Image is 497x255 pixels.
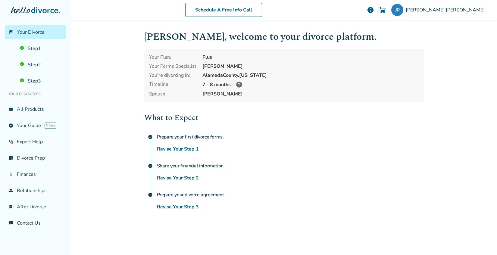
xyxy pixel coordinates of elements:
[202,72,419,79] div: Alameda County, [US_STATE]
[185,3,262,17] a: Schedule A Free Info Call
[148,192,153,197] span: check_circle
[467,226,497,255] iframe: Chat Widget
[202,54,419,61] div: Plus
[157,189,424,201] h4: Prepare your divorce agreement.
[45,123,56,129] span: AI beta
[391,4,403,16] img: jmruckman@gmail.com
[149,81,198,88] div: Timeline:
[16,58,66,72] a: Step2
[157,145,199,153] a: Revise Your Step 1
[157,160,424,172] h4: Share your financial information.
[8,172,13,177] span: attach_money
[149,72,198,79] div: You're divorcing in:
[8,221,13,225] span: chat_info
[379,6,386,14] img: Cart
[367,6,374,14] a: help
[5,151,66,165] a: list_alt_checkDivorce Prep
[17,29,45,36] span: Your Divorce
[5,102,66,116] a: view_listAll Products
[5,184,66,197] a: groupRelationships
[5,119,66,132] a: exploreYour GuideAI beta
[8,204,13,209] span: bookmark_check
[148,163,153,168] span: check_circle
[157,174,199,182] a: Revise Your Step 2
[144,30,424,44] h1: [PERSON_NAME] , welcome to your divorce platform.
[157,203,199,210] a: Revise Your Step 3
[202,91,419,97] span: [PERSON_NAME]
[157,131,424,143] h4: Prepare your first divorce forms.
[149,63,198,70] div: Your Forms Specialist:
[149,91,198,97] span: Spouse:
[16,74,66,88] a: Step3
[5,167,66,181] a: attach_moneyFinances
[149,54,198,61] div: Your Plan:
[8,107,13,112] span: view_list
[8,156,13,160] span: list_alt_check
[8,188,13,193] span: group
[202,63,419,70] div: [PERSON_NAME]
[16,42,66,55] a: Step1
[5,88,66,100] li: Your Resources
[8,30,13,35] span: flag_2
[202,81,419,88] div: 7 - 8 months
[5,135,66,149] a: phone_in_talkExpert Help
[8,139,13,144] span: phone_in_talk
[5,200,66,214] a: bookmark_checkAfter Divorce
[8,123,13,128] span: explore
[406,7,487,13] span: [PERSON_NAME] [PERSON_NAME]
[144,112,424,124] h2: What to Expect
[5,25,66,39] a: flag_2Your Divorce
[148,135,153,139] span: check_circle
[5,216,66,230] a: chat_infoContact Us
